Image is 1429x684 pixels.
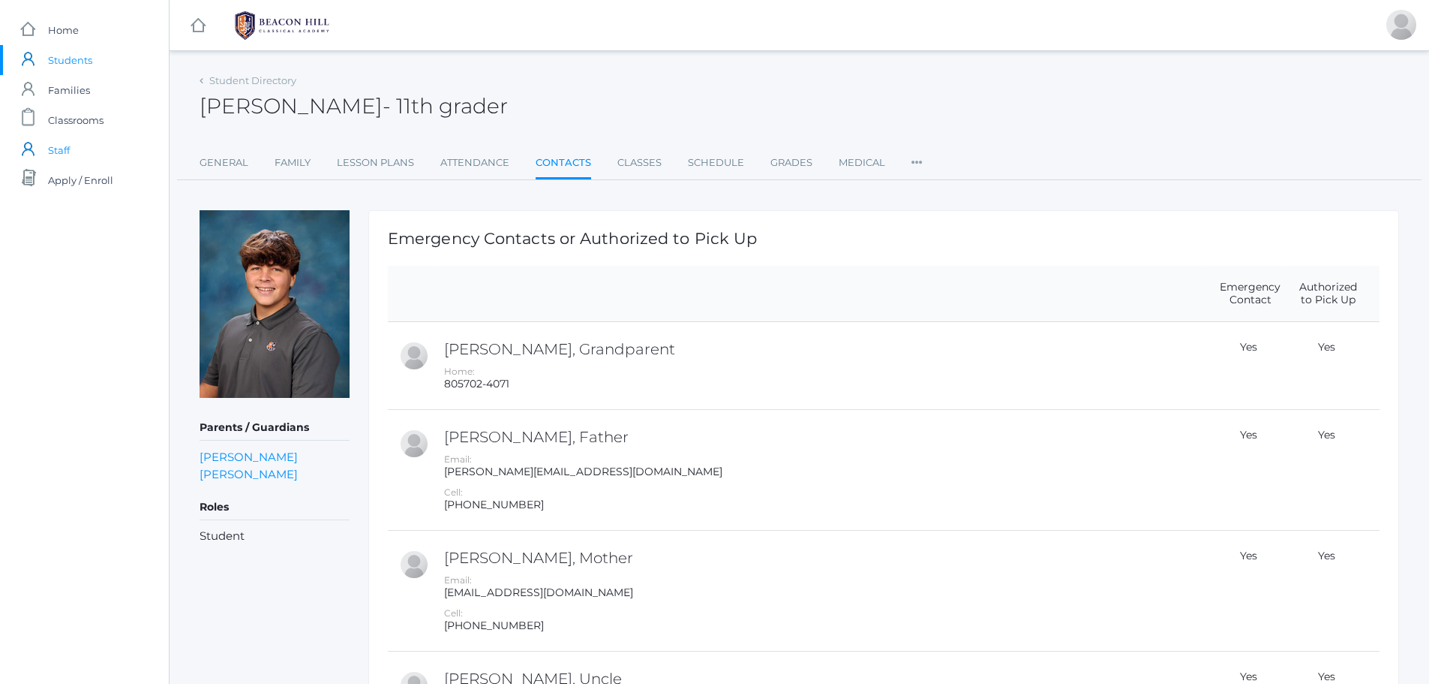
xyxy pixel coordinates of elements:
div: [PERSON_NAME][EMAIL_ADDRESS][DOMAIN_NAME] [444,466,1201,478]
span: Classrooms [48,105,104,135]
img: 1_BHCALogos-05.png [226,7,338,44]
div: Vlad Georgescu [399,429,429,459]
div: Calin Georgescu [399,341,429,371]
label: Cell: [444,487,463,498]
a: General [200,148,248,178]
h1: Emergency Contacts or Authorized to Pick Up [388,230,1379,247]
a: Medical [839,148,885,178]
h2: [PERSON_NAME], Grandparent [444,341,1201,357]
div: Vlad Georgescu [1386,10,1416,40]
th: Authorized to Pick Up [1284,266,1361,322]
td: Yes [1284,410,1361,531]
label: Email: [444,453,472,465]
a: [PERSON_NAME] [200,466,298,483]
a: Attendance [440,148,509,178]
div: Paula Georgescu [399,550,429,580]
td: Yes [1284,531,1361,652]
a: Grades [770,148,812,178]
span: - 11th grader [383,93,508,119]
li: Student [200,528,350,545]
td: Yes [1284,322,1361,410]
div: [EMAIL_ADDRESS][DOMAIN_NAME] [444,586,1201,599]
a: Contacts [536,148,591,180]
h2: [PERSON_NAME], Father [444,429,1201,445]
a: Classes [617,148,662,178]
td: Yes [1205,410,1284,531]
a: Schedule [688,148,744,178]
td: Yes [1205,531,1284,652]
span: Families [48,75,90,105]
span: Apply / Enroll [48,165,113,195]
img: Beni Georgescu [200,210,350,398]
td: Yes [1205,322,1284,410]
a: Family [275,148,311,178]
span: Staff [48,135,70,165]
th: Emergency Contact [1205,266,1284,322]
label: Email: [444,574,472,586]
h2: [PERSON_NAME], Mother [444,550,1201,566]
div: [PHONE_NUMBER] [444,619,544,632]
a: Student Directory [209,74,296,86]
label: Home: [444,366,475,377]
span: Home [48,15,79,45]
a: Lesson Plans [337,148,414,178]
h5: Parents / Guardians [200,415,350,441]
div: [PHONE_NUMBER] [444,499,544,511]
h5: Roles [200,495,350,520]
div: 805702-4071 [444,378,509,390]
h2: [PERSON_NAME] [200,95,508,118]
span: Students [48,45,92,75]
label: Cell: [444,607,463,619]
a: [PERSON_NAME] [200,448,298,466]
